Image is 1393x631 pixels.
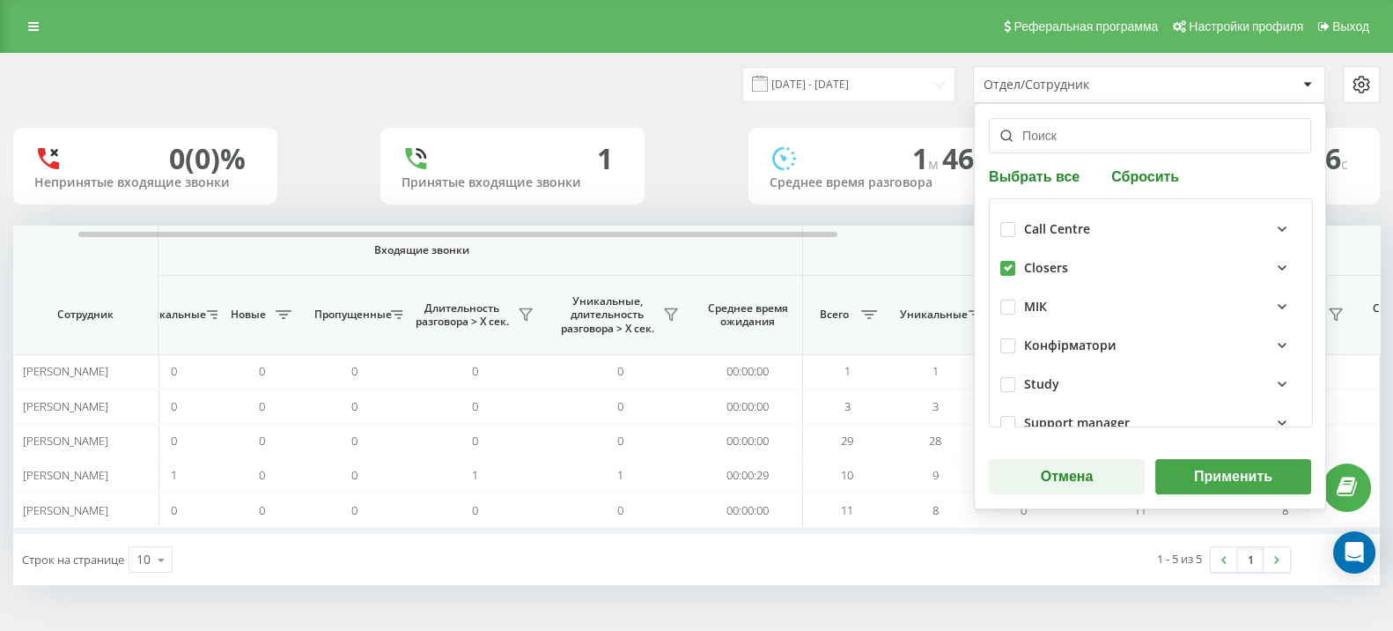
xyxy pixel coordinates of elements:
span: 0 [351,502,357,518]
div: Study [1024,377,1059,392]
span: 1 [617,467,623,483]
td: 00:00:00 [693,493,803,527]
span: Строк на странице [22,552,124,568]
span: 0 [171,502,177,518]
span: Пропущенные [314,308,386,322]
a: 1 [1237,547,1264,572]
span: 0 [617,433,623,449]
span: 8 [1282,502,1288,518]
span: 16 [1309,139,1348,177]
span: м [928,154,942,174]
span: Новые [226,308,270,322]
span: Реферальная программа [1013,19,1158,33]
span: Уникальные [900,308,963,322]
div: МІК [1024,300,1047,315]
span: 0 [351,433,357,449]
span: 1 [932,363,939,379]
span: 8 [932,502,939,518]
span: 0 [259,363,265,379]
div: Support manager [1024,416,1130,431]
span: 0 [351,467,357,483]
span: Выход [1332,19,1369,33]
span: [PERSON_NAME] [23,363,108,379]
span: 1 [472,467,478,483]
button: Отмена [989,459,1145,494]
div: Open Intercom Messenger [1333,531,1375,574]
span: 0 [472,502,478,518]
span: 11 [1134,502,1146,518]
div: 0 (0)% [169,142,246,175]
td: 00:00:29 [693,458,803,493]
span: 28 [929,433,941,449]
button: Сбросить [1106,167,1184,184]
span: Настройки профиля [1189,19,1303,33]
span: 1 [912,139,942,177]
span: 46 [942,139,981,177]
span: 3 [844,398,851,414]
span: 1 [844,363,851,379]
span: 0 [171,433,177,449]
span: 3 [932,398,939,414]
div: Call Centre [1024,222,1090,237]
span: Сотрудник [28,308,143,322]
span: 0 [472,433,478,449]
span: 0 [351,398,357,414]
div: 10 [136,551,151,568]
span: Уникальные [138,308,202,322]
input: Поиск [989,118,1311,153]
span: 0 [259,502,265,518]
div: Среднее время разговора [770,175,991,190]
span: 0 [472,398,478,414]
span: [PERSON_NAME] [23,398,108,414]
div: Принятые входящие звонки [402,175,623,190]
span: 29 [841,433,853,449]
div: Closers [1024,261,1068,276]
span: Входящие звонки [87,243,756,257]
span: [PERSON_NAME] [23,502,108,518]
span: 0 [617,502,623,518]
span: Среднее время ожидания [706,301,789,329]
span: 1 [171,467,177,483]
span: 0 [171,363,177,379]
div: 1 - 5 из 5 [1157,550,1202,568]
span: Уникальные, длительность разговора > Х сек. [556,294,658,336]
td: 00:00:00 [693,354,803,389]
span: 9 [932,467,939,483]
span: 0 [617,398,623,414]
span: 0 [1021,502,1027,518]
td: 00:00:00 [693,389,803,423]
div: 1 [597,142,613,175]
span: [PERSON_NAME] [23,467,108,483]
td: 00:00:00 [693,424,803,458]
span: 0 [171,398,177,414]
span: 0 [259,398,265,414]
div: Непринятые входящие звонки [34,175,256,190]
span: 0 [259,433,265,449]
div: Конфірматори [1024,338,1117,353]
span: 11 [841,502,853,518]
button: Выбрать все [989,167,1085,184]
span: 0 [259,467,265,483]
span: c [1341,154,1348,174]
button: Применить [1155,459,1311,494]
span: 0 [472,363,478,379]
span: Длительность разговора > Х сек. [411,301,512,329]
span: 10 [841,467,853,483]
span: Всего [812,308,856,322]
span: 0 [351,363,357,379]
span: [PERSON_NAME] [23,433,108,449]
div: Отдел/Сотрудник [984,78,1194,93]
span: 0 [617,363,623,379]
